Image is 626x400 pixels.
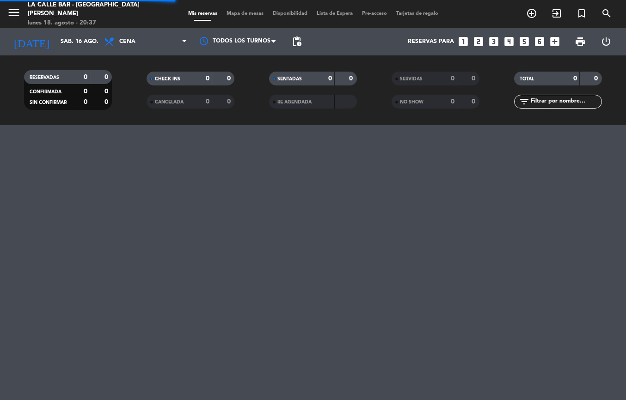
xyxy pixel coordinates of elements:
strong: 0 [328,75,332,82]
strong: 0 [104,88,110,95]
span: RESERVADAS [30,75,59,80]
button: menu [7,6,21,23]
strong: 0 [84,99,87,105]
i: add_box [549,36,561,48]
i: looks_two [473,36,485,48]
span: RE AGENDADA [277,100,312,104]
div: La Calle Bar - [GEOGRAPHIC_DATA][PERSON_NAME] [28,0,150,18]
strong: 0 [227,98,233,105]
i: looks_one [457,36,469,48]
strong: 0 [472,98,477,105]
strong: 0 [472,75,477,82]
i: exit_to_app [551,8,562,19]
span: CHECK INS [155,77,180,81]
i: add_circle_outline [526,8,537,19]
span: Disponibilidad [268,11,312,16]
strong: 0 [84,88,87,95]
div: LOG OUT [593,28,619,55]
span: Cena [119,38,135,45]
span: Tarjetas de regalo [392,11,443,16]
span: SIN CONFIRMAR [30,100,67,105]
strong: 0 [594,75,600,82]
span: Mis reservas [184,11,222,16]
i: looks_4 [503,36,515,48]
i: looks_6 [534,36,546,48]
i: [DATE] [7,31,56,52]
span: SENTADAS [277,77,302,81]
input: Filtrar por nombre... [530,97,601,107]
strong: 0 [573,75,577,82]
i: search [601,8,612,19]
strong: 0 [451,75,454,82]
span: TOTAL [520,77,534,81]
span: CONFIRMADA [30,90,61,94]
span: Mapa de mesas [222,11,268,16]
i: power_settings_new [601,36,612,47]
strong: 0 [104,74,110,80]
span: print [575,36,586,47]
span: CANCELADA [155,100,184,104]
strong: 0 [206,75,209,82]
i: turned_in_not [576,8,587,19]
span: pending_actions [291,36,302,47]
strong: 0 [206,98,209,105]
i: arrow_drop_down [86,36,97,47]
strong: 0 [227,75,233,82]
i: menu [7,6,21,19]
span: Pre-acceso [357,11,392,16]
div: lunes 18. agosto - 20:37 [28,18,150,28]
span: Reservas para [408,38,454,45]
strong: 0 [349,75,355,82]
i: looks_3 [488,36,500,48]
i: looks_5 [518,36,530,48]
span: NO SHOW [400,100,423,104]
strong: 0 [451,98,454,105]
i: filter_list [519,96,530,107]
strong: 0 [104,99,110,105]
span: Lista de Espera [312,11,357,16]
span: SERVIDAS [400,77,423,81]
strong: 0 [84,74,87,80]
